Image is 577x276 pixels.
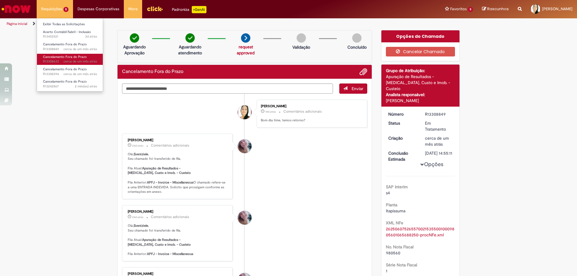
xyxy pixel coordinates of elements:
[128,272,228,276] div: [PERSON_NAME]
[176,44,205,56] p: Aguardando atendimento
[78,6,119,12] span: Despesas Corporativas
[347,44,367,50] p: Concluído
[283,109,322,114] small: Comentários adicionais
[386,98,455,104] div: [PERSON_NAME]
[237,44,255,56] a: request approved
[172,6,206,13] div: Padroniza
[43,42,87,47] span: Cancelamento Fora do Prazo
[43,67,87,71] span: Cancelamento Fora do Prazo
[120,44,149,56] p: Aguardando Aprovação
[386,184,408,190] b: SAP Interim
[261,118,361,123] p: Bom dia time, temos retorno?
[37,21,103,28] a: Exibir Todas as Solicitações
[386,202,397,208] b: Planta
[43,47,97,52] span: R13308849
[128,223,228,256] p: Olá, , Seu chamado foi transferido de fila. Fila Atual: Fila Anterior:
[128,166,191,175] b: Apuração de Resultados - [MEDICAL_DATA], Custo e Imob. - Custeio
[37,29,103,40] a: Aberto R13452521 : Acerto Contábil Fabril - Inclusão
[487,6,509,12] span: Rascunhos
[128,238,191,247] b: Apuração de Resultados - [MEDICAL_DATA], Custo e Imob. - Custeio
[386,268,387,274] span: 1
[37,41,103,52] a: Aberto R13308849 : Cancelamento Fora do Prazo
[185,33,195,43] img: check-circle-green.png
[386,262,417,268] b: Série Nota Fiscal
[151,143,189,148] small: Comentários adicionais
[450,6,467,12] span: Favoritos
[352,86,363,91] span: Enviar
[37,66,103,77] a: Aberto R13308394 : Cancelamento Fora do Prazo
[147,4,163,13] img: click_logo_yellow_360x200.png
[386,47,455,56] button: Cancelar Chamado
[386,226,454,238] a: Download de 26250607526557002153550010009805601065688250-procNFe.xml
[130,33,139,43] img: check-circle-green.png
[425,150,453,156] div: [DATE] 14:55:11
[386,208,405,214] span: Itapissuma
[151,214,189,220] small: Comentários adicionais
[43,79,87,84] span: Cancelamento Fora do Prazo
[352,33,362,43] img: img-circle-grey.png
[384,120,421,126] dt: Status
[384,150,421,162] dt: Conclusão Estimada
[37,78,103,89] a: Aberto R13242867 : Cancelamento Fora do Prazo
[134,152,148,156] b: Eveniziele
[134,223,148,228] b: Eveniziele
[43,84,97,89] span: R13242867
[132,215,143,219] span: 24d atrás
[122,69,183,74] h2: Cancelamento Fora do Prazo Histórico de tíquete
[384,111,421,117] dt: Número
[386,190,390,196] span: s4
[359,68,367,76] button: Adicionar anexos
[75,84,97,89] span: 2 mês(es) atrás
[386,92,455,98] div: Analista responsável:
[292,44,310,50] p: Validação
[128,6,138,12] span: More
[386,244,414,250] b: No. Nota Fiscal
[63,59,97,64] span: cerca de um mês atrás
[1,3,32,15] img: ServiceNow
[85,34,97,39] span: 3d atrás
[339,83,367,94] button: Enviar
[241,33,250,43] img: arrow-next.png
[192,6,206,13] p: +GenAi
[122,83,333,94] textarea: Digite sua mensagem aqui...
[43,55,87,59] span: Cancelamento Fora do Prazo
[265,110,276,114] span: 10d atrás
[43,72,97,77] span: R13308394
[63,72,97,76] time: 21/07/2025 09:29:59
[265,110,276,114] time: 21/08/2025 07:31:56
[542,6,572,11] span: [PERSON_NAME]
[132,215,143,219] time: 06/08/2025 13:44:25
[128,210,228,214] div: [PERSON_NAME]
[128,138,228,142] div: [PERSON_NAME]
[43,30,91,34] span: Acerto Contábil Fabril - Inclusão
[43,34,97,39] span: R13452521
[75,84,97,89] time: 04/07/2025 14:02:17
[147,180,193,185] b: APFJ - Invoice - Miscellaneous
[37,54,103,65] a: Aberto R13308633 : Cancelamento Fora do Prazo
[381,30,460,42] div: Opções do Chamado
[386,68,455,74] div: Grupo de Atribuição:
[132,144,143,147] span: 24d atrás
[43,59,97,64] span: R13308633
[425,120,453,132] div: Em Tratamento
[63,47,97,51] span: cerca de um mês atrás
[37,18,103,92] ul: Requisições
[261,105,361,108] div: [PERSON_NAME]
[7,21,27,26] a: Página inicial
[386,250,400,256] span: 980560
[128,152,228,194] p: Olá, , Seu chamado foi transferido de fila. Fila Atual: Fila Anterior: O chamado refere-se a uma ...
[238,105,252,119] div: Eveniziele Rodrigues Da Silva
[425,135,453,147] div: 21/07/2025 10:38:18
[238,211,252,225] div: Andreza Barbosa
[147,252,193,256] b: APFJ - Invoice - Miscellaneous
[425,135,449,147] span: cerca de um mês atrás
[63,47,97,51] time: 21/07/2025 10:38:20
[297,33,306,43] img: img-circle-grey.png
[63,72,97,76] span: cerca de um mês atrás
[482,6,509,12] a: Rascunhos
[386,74,455,92] div: Apuração de Resultados - [MEDICAL_DATA], Custo e Imob. - Custeio
[85,34,97,39] time: 27/08/2025 13:45:40
[425,111,453,117] div: R13308849
[5,18,380,29] ul: Trilhas de página
[468,7,473,12] span: 5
